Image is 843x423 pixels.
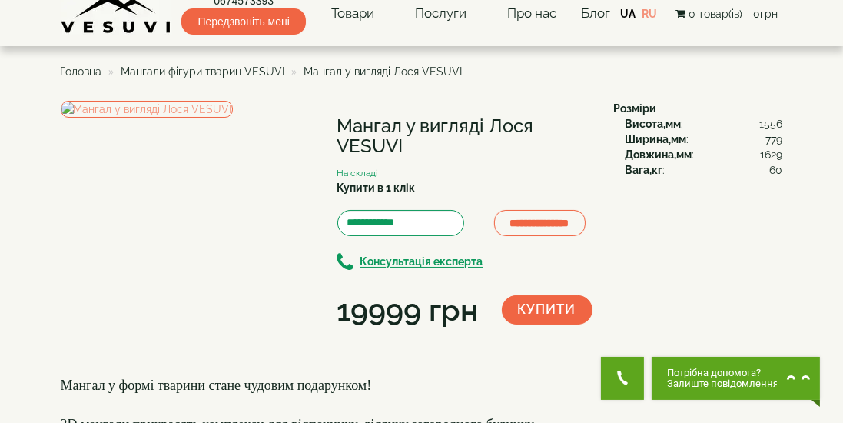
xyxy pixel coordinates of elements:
b: Вага,кг [626,164,663,176]
span: 1556 [760,116,783,132]
b: Висота,мм [626,118,682,130]
label: Купити в 1 клік [337,180,416,195]
a: Головна [61,65,102,78]
a: RU [642,8,658,20]
b: Розміри [614,102,657,115]
div: : [626,147,783,162]
div: : [626,116,783,132]
span: Передзвоніть мені [181,8,305,35]
div: : [626,162,783,178]
span: 1629 [761,147,783,162]
span: 60 [770,162,783,178]
h1: Мангал у вигляді Лося VESUVI [337,116,591,157]
a: UA [621,8,636,20]
span: Потрібна допомога? [667,368,778,378]
b: Ширина,мм [626,133,687,145]
b: Довжина,мм [626,148,692,161]
a: Блог [582,5,611,21]
font: Мангал у формі тварини стане чудовим подарунком! [61,378,372,393]
a: Мангали фігури тварин VESUVI [121,65,285,78]
button: Chat button [652,357,820,400]
b: Консультація експерта [360,256,483,268]
div: : [626,132,783,147]
span: 0 товар(ів) - 0грн [689,8,778,20]
button: Get Call button [601,357,644,400]
img: Мангал у вигляді Лося VESUVI [61,101,233,118]
span: 779 [766,132,783,147]
div: 19999 грн [337,288,479,331]
small: На складі [337,168,379,178]
button: 0 товар(ів) - 0грн [671,5,782,22]
span: Залиште повідомлення [667,378,778,389]
span: Мангал у вигляді Лося VESUVI [304,65,463,78]
button: Купити [502,295,592,325]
